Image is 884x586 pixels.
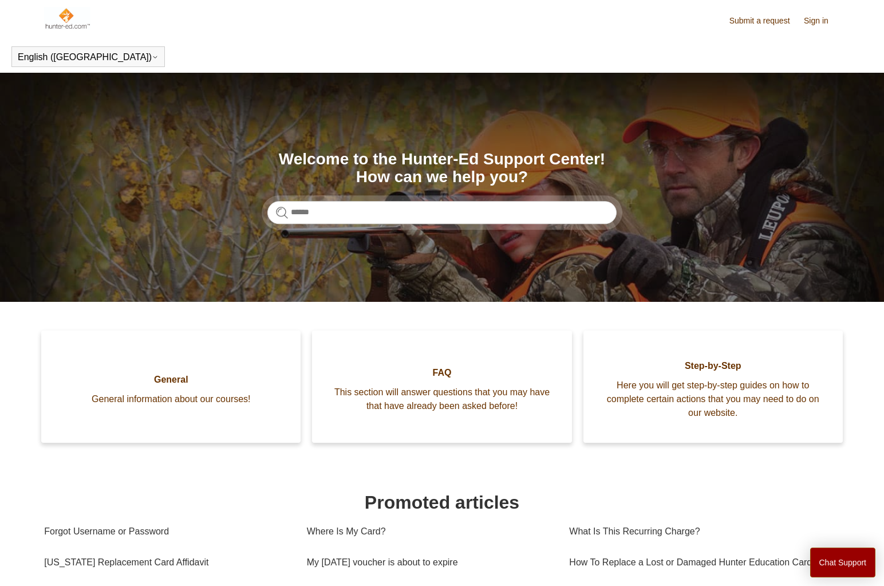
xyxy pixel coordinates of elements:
[329,386,554,413] span: This section will answer questions that you may have that have already been asked before!
[58,373,283,387] span: General
[267,201,617,224] input: Search
[44,489,840,516] h1: Promoted articles
[312,331,571,443] a: FAQ This section will answer questions that you may have that have already been asked before!
[601,379,826,420] span: Here you will get step-by-step guides on how to complete certain actions that you may need to do ...
[583,331,843,443] a: Step-by-Step Here you will get step-by-step guides on how to complete certain actions that you ma...
[44,516,290,547] a: Forgot Username or Password
[58,392,283,406] span: General information about our courses!
[729,15,802,27] a: Submit a request
[307,547,552,578] a: My [DATE] voucher is about to expire
[44,7,90,30] img: Hunter-Ed Help Center home page
[601,359,826,373] span: Step-by-Step
[267,151,617,186] h1: Welcome to the Hunter-Ed Support Center! How can we help you?
[329,366,554,380] span: FAQ
[307,516,552,547] a: Where Is My Card?
[804,15,840,27] a: Sign in
[810,548,876,577] button: Chat Support
[41,331,301,443] a: General General information about our courses!
[18,52,159,62] button: English ([GEOGRAPHIC_DATA])
[569,516,832,547] a: What Is This Recurring Charge?
[569,547,832,578] a: How To Replace a Lost or Damaged Hunter Education Card
[44,547,290,578] a: [US_STATE] Replacement Card Affidavit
